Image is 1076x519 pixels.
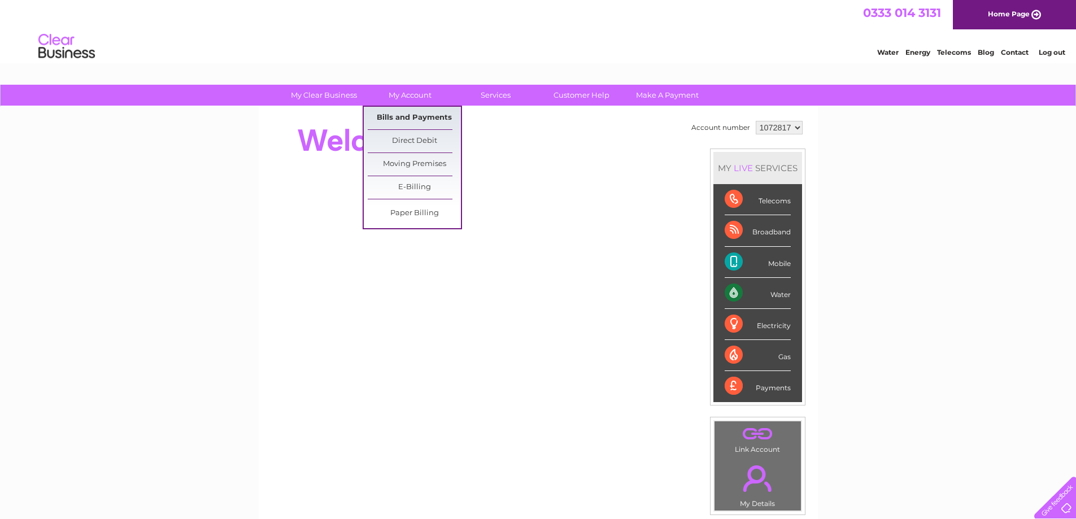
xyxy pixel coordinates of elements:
[937,48,971,56] a: Telecoms
[277,85,371,106] a: My Clear Business
[725,247,791,278] div: Mobile
[714,456,801,511] td: My Details
[363,85,456,106] a: My Account
[978,48,994,56] a: Blog
[368,107,461,129] a: Bills and Payments
[449,85,542,106] a: Services
[905,48,930,56] a: Energy
[863,6,941,20] a: 0333 014 3131
[621,85,714,106] a: Make A Payment
[725,340,791,371] div: Gas
[714,421,801,456] td: Link Account
[725,278,791,309] div: Water
[368,202,461,225] a: Paper Billing
[1001,48,1029,56] a: Contact
[689,118,753,137] td: Account number
[38,29,95,64] img: logo.png
[368,130,461,152] a: Direct Debit
[535,85,628,106] a: Customer Help
[368,153,461,176] a: Moving Premises
[272,6,805,55] div: Clear Business is a trading name of Verastar Limited (registered in [GEOGRAPHIC_DATA] No. 3667643...
[725,309,791,340] div: Electricity
[717,459,798,498] a: .
[713,152,802,184] div: MY SERVICES
[1039,48,1065,56] a: Log out
[731,163,755,173] div: LIVE
[725,215,791,246] div: Broadband
[725,184,791,215] div: Telecoms
[717,424,798,444] a: .
[725,371,791,402] div: Payments
[368,176,461,199] a: E-Billing
[877,48,899,56] a: Water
